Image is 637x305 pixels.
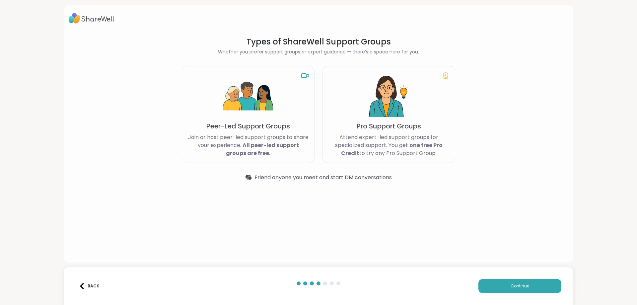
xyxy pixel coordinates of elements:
h2: Whether you prefer support groups or expert guidance — there’s a space here for you. [182,48,455,55]
button: Continue [478,279,561,293]
h1: Types of ShareWell Support Groups [182,37,455,47]
div: Back [79,283,99,289]
p: Attend expert-led support groups for specialized support. You get to try any Pro Support Group. [328,133,450,157]
span: Continue [511,283,529,289]
img: ShareWell Logo [69,11,114,26]
p: Peer-Led Support Groups [206,121,290,131]
button: Back [76,279,102,293]
p: Join or host peer-led support groups to share your experience. [187,133,309,157]
img: Peer-Led Support Groups [223,72,273,121]
span: Friend anyone you meet and start DM conversations [254,174,392,182]
b: one free Pro Credit [341,141,443,157]
img: Pro Support Groups [364,72,414,121]
p: Pro Support Groups [357,121,421,131]
b: All peer-led support groups are free. [226,141,299,157]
